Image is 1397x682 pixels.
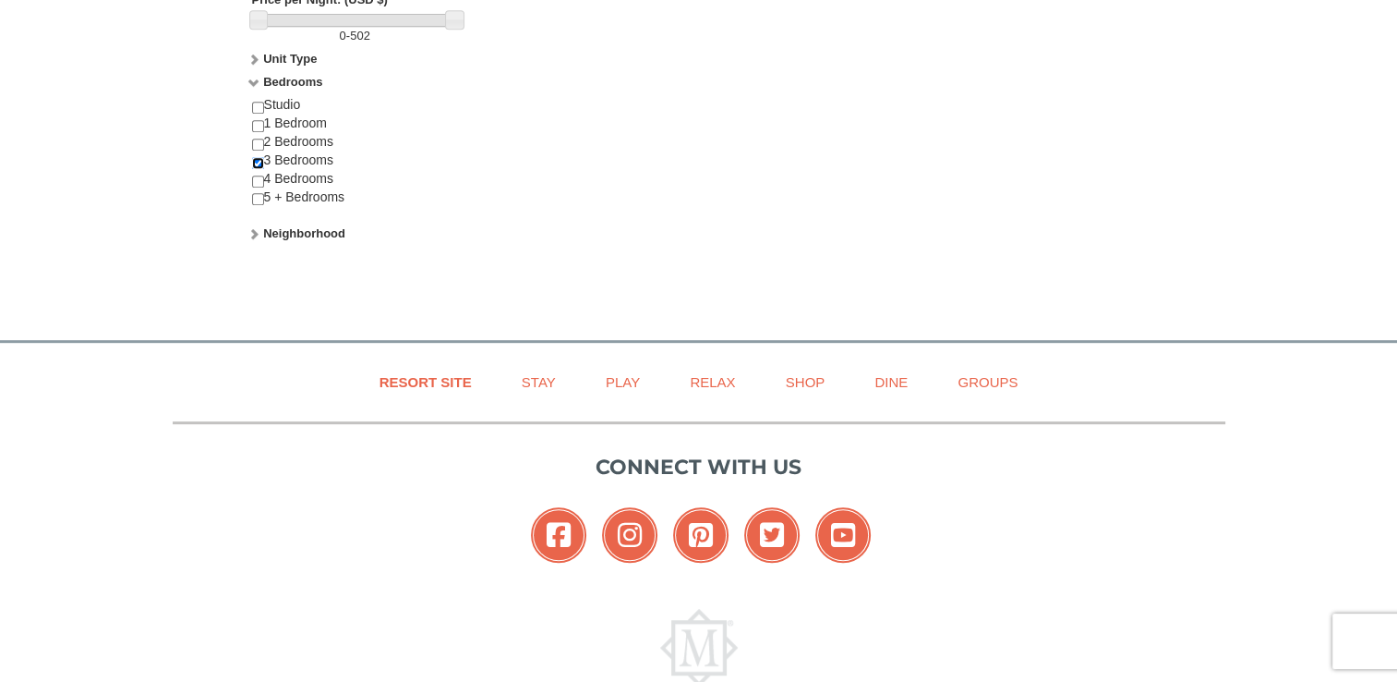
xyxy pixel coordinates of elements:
a: Groups [934,361,1041,403]
span: 502 [350,29,370,43]
a: Stay [499,361,579,403]
a: Relax [667,361,758,403]
a: Shop [763,361,849,403]
label: - [252,27,458,45]
span: 0 [340,29,346,43]
p: Connect with us [173,452,1225,482]
strong: Unit Type [263,52,317,66]
div: Studio 1 Bedroom 2 Bedrooms 3 Bedrooms 4 Bedrooms 5 + Bedrooms [252,96,458,225]
a: Dine [851,361,931,403]
strong: Bedrooms [263,75,322,89]
a: Resort Site [356,361,495,403]
a: Play [583,361,663,403]
strong: Neighborhood [263,226,345,240]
